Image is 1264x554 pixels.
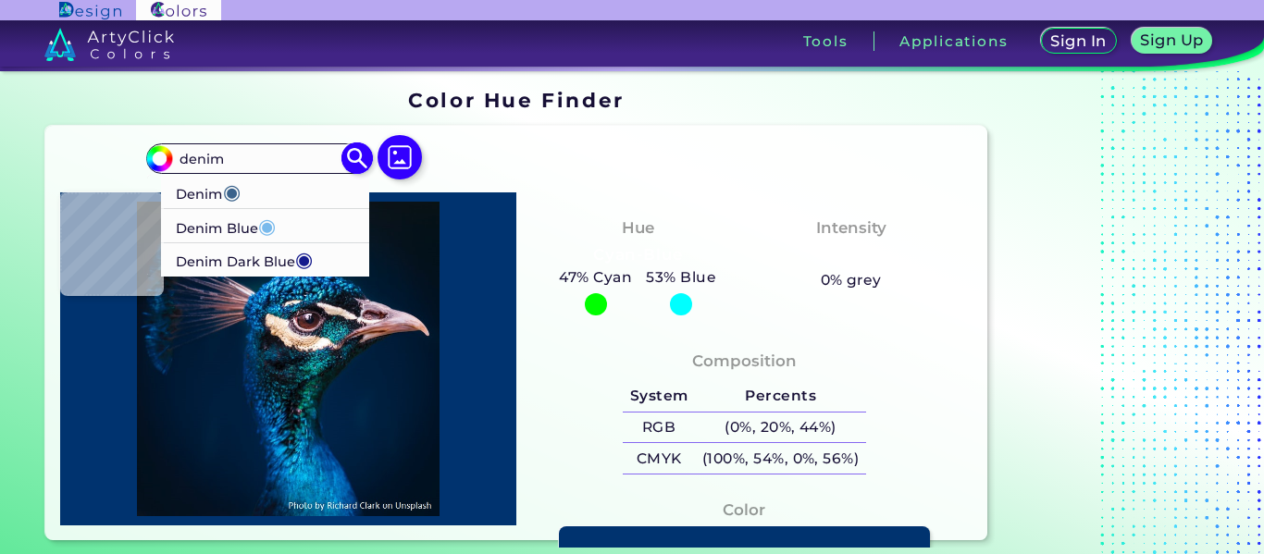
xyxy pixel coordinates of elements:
[44,28,175,61] img: logo_artyclick_colors_white.svg
[695,443,866,474] h5: (100%, 54%, 0%, 56%)
[1044,30,1113,54] a: Sign In
[723,497,765,523] h4: Color
[995,82,1226,548] iframe: Advertisement
[177,242,314,277] p: Denim Dark Blue
[408,86,624,114] h1: Color Hue Finder
[623,443,695,474] h5: CMYK
[899,34,1008,48] h3: Applications
[177,208,277,242] p: Denim Blue
[1053,34,1105,48] h5: Sign In
[173,146,345,171] input: type color..
[695,381,866,412] h5: Percents
[816,215,886,241] h4: Intensity
[1134,30,1208,54] a: Sign Up
[695,412,866,443] h5: (0%, 20%, 44%)
[552,265,639,289] h5: 47% Cyan
[378,135,422,179] img: icon picture
[1143,33,1201,47] h5: Sign Up
[623,412,695,443] h5: RGB
[623,381,695,412] h5: System
[69,202,507,516] img: img_pavlin.jpg
[177,174,242,208] p: Denim
[639,265,724,289] h5: 53% Blue
[622,215,654,241] h4: Hue
[296,247,314,271] span: ◉
[59,2,121,19] img: ArtyClick Design logo
[258,213,276,237] span: ◉
[803,34,849,48] h3: Tools
[341,142,374,175] img: icon search
[692,348,797,375] h4: Composition
[811,244,891,266] h3: Vibrant
[223,179,241,203] span: ◉
[821,268,882,292] h5: 0% grey
[586,244,690,266] h3: Cyan-Blue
